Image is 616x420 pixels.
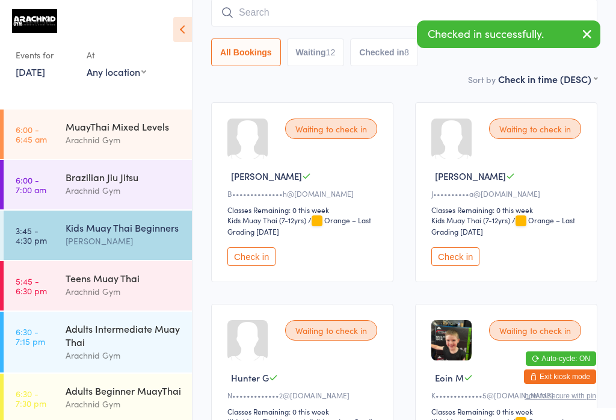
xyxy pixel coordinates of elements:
div: Checked in successfully. [417,20,600,48]
div: Waiting to check in [489,320,581,341]
button: All Bookings [211,39,281,66]
button: Check in [227,247,276,266]
button: Auto-cycle: ON [526,351,596,366]
div: Arachnid Gym [66,133,182,147]
div: Teens Muay Thai [66,271,182,285]
div: 12 [326,48,336,57]
span: Eoin M [435,371,464,384]
div: At [87,45,146,65]
a: 6:00 -6:45 amMuayThai Mixed LevelsArachnid Gym [4,110,192,159]
time: 6:00 - 6:45 am [16,125,47,144]
div: Classes Remaining: 0 this week [431,205,585,215]
label: Sort by [468,73,496,85]
div: Classes Remaining: 0 this week [431,406,585,416]
div: Adults Beginner MuayThai [66,384,182,397]
a: 6:00 -7:00 amBrazilian Jiu JitsuArachnid Gym [4,160,192,209]
span: Hunter G [231,371,269,384]
div: Waiting to check in [489,119,581,139]
img: image1679298439.png [431,320,472,360]
div: N•••••••••••••2@[DOMAIN_NAME] [227,390,381,400]
button: Exit kiosk mode [524,369,596,384]
div: Brazilian Jiu Jitsu [66,170,182,184]
img: Arachnid Gym [12,9,57,33]
div: Waiting to check in [285,320,377,341]
div: MuayThai Mixed Levels [66,120,182,133]
div: 8 [404,48,409,57]
div: Adults Intermediate Muay Thai [66,322,182,348]
div: Kids Muay Thai (7-12yrs) [227,215,306,225]
button: how to secure with pin [525,392,596,400]
div: Classes Remaining: 0 this week [227,406,381,416]
time: 6:00 - 7:00 am [16,175,46,194]
span: [PERSON_NAME] [231,170,302,182]
div: Arachnid Gym [66,285,182,298]
div: Waiting to check in [285,119,377,139]
div: Arachnid Gym [66,397,182,411]
div: K•••••••••••••5@[DOMAIN_NAME] [431,390,585,400]
time: 3:45 - 4:30 pm [16,226,47,245]
div: Any location [87,65,146,78]
a: [DATE] [16,65,45,78]
div: [PERSON_NAME] [66,234,182,248]
div: B••••••••••••••h@[DOMAIN_NAME] [227,188,381,199]
span: [PERSON_NAME] [435,170,506,182]
time: 5:45 - 6:30 pm [16,276,47,295]
div: Kids Muay Thai (7-12yrs) [431,215,510,225]
time: 6:30 - 7:15 pm [16,327,45,346]
div: J••••••••••a@[DOMAIN_NAME] [431,188,585,199]
div: Events for [16,45,75,65]
button: Checked in8 [350,39,418,66]
button: Waiting12 [287,39,345,66]
a: 3:45 -4:30 pmKids Muay Thai Beginners[PERSON_NAME] [4,211,192,260]
a: 6:30 -7:15 pmAdults Intermediate Muay ThaiArachnid Gym [4,312,192,372]
button: Check in [431,247,479,266]
div: Classes Remaining: 0 this week [227,205,381,215]
div: Arachnid Gym [66,348,182,362]
div: Kids Muay Thai Beginners [66,221,182,234]
time: 6:30 - 7:30 pm [16,389,46,408]
a: 5:45 -6:30 pmTeens Muay ThaiArachnid Gym [4,261,192,310]
div: Arachnid Gym [66,184,182,197]
div: Check in time (DESC) [498,72,597,85]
